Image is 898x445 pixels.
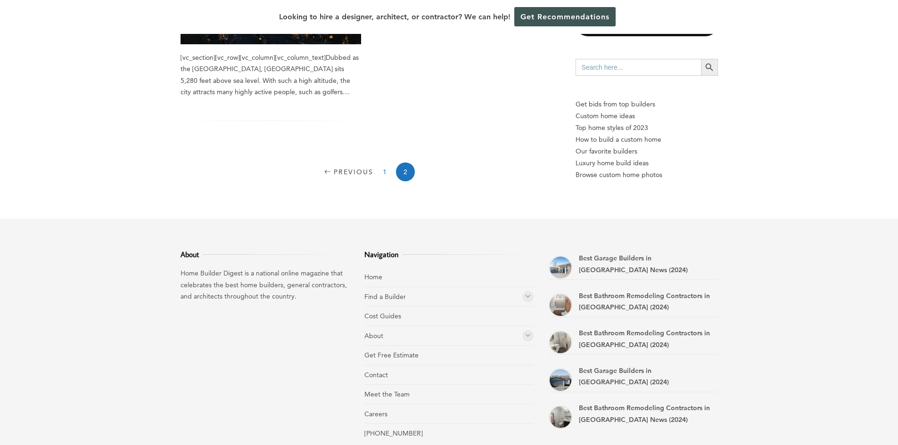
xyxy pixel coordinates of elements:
[576,110,718,122] a: Custom home ideas
[549,293,572,317] a: Best Bathroom Remodeling Contractors in Portsmouth (2024)
[549,405,572,429] a: Best Bathroom Remodeling Contractors in Newport News (2024)
[549,368,572,392] a: Best Garage Builders in Norfolk (2024)
[576,146,718,157] a: Our favorite builders
[364,249,534,260] h3: Navigation
[514,7,616,26] a: Get Recommendations
[364,429,423,437] a: [PHONE_NUMBER]
[576,98,718,110] p: Get bids from top builders
[364,410,387,418] a: Careers
[579,329,710,349] a: Best Bathroom Remodeling Contractors in [GEOGRAPHIC_DATA] (2024)
[364,351,419,359] a: Get Free Estimate
[576,59,701,76] input: Search here...
[576,169,718,181] a: Browse custom home photos
[576,122,718,134] a: Top home styles of 2023
[576,157,718,169] a: Luxury home build ideas
[364,312,401,320] a: Cost Guides
[375,162,394,181] a: 1
[181,249,350,260] h3: About
[322,162,373,181] a: Previous
[576,134,718,146] a: How to build a custom home
[181,52,361,98] div: [vc_section][vc_row][vc_column][vc_column_text]Dubbed as the [GEOGRAPHIC_DATA], [GEOGRAPHIC_DATA]...
[549,256,572,279] a: Best Garage Builders in Newport News (2024)
[579,254,688,274] a: Best Garage Builders in [GEOGRAPHIC_DATA] News (2024)
[396,162,415,181] span: 2
[364,371,388,379] a: Contact
[364,273,382,281] a: Home
[579,404,710,424] a: Best Bathroom Remodeling Contractors in [GEOGRAPHIC_DATA] News (2024)
[549,331,572,354] a: Best Bathroom Remodeling Contractors in Hampton (2024)
[364,332,383,340] a: About
[579,291,710,312] a: Best Bathroom Remodeling Contractors in [GEOGRAPHIC_DATA] (2024)
[579,366,669,387] a: Best Garage Builders in [GEOGRAPHIC_DATA] (2024)
[364,292,406,301] a: Find a Builder
[704,62,715,73] svg: Search
[181,267,350,302] p: Home Builder Digest is a national online magazine that celebrates the best home builders, general...
[364,390,410,398] a: Meet the Team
